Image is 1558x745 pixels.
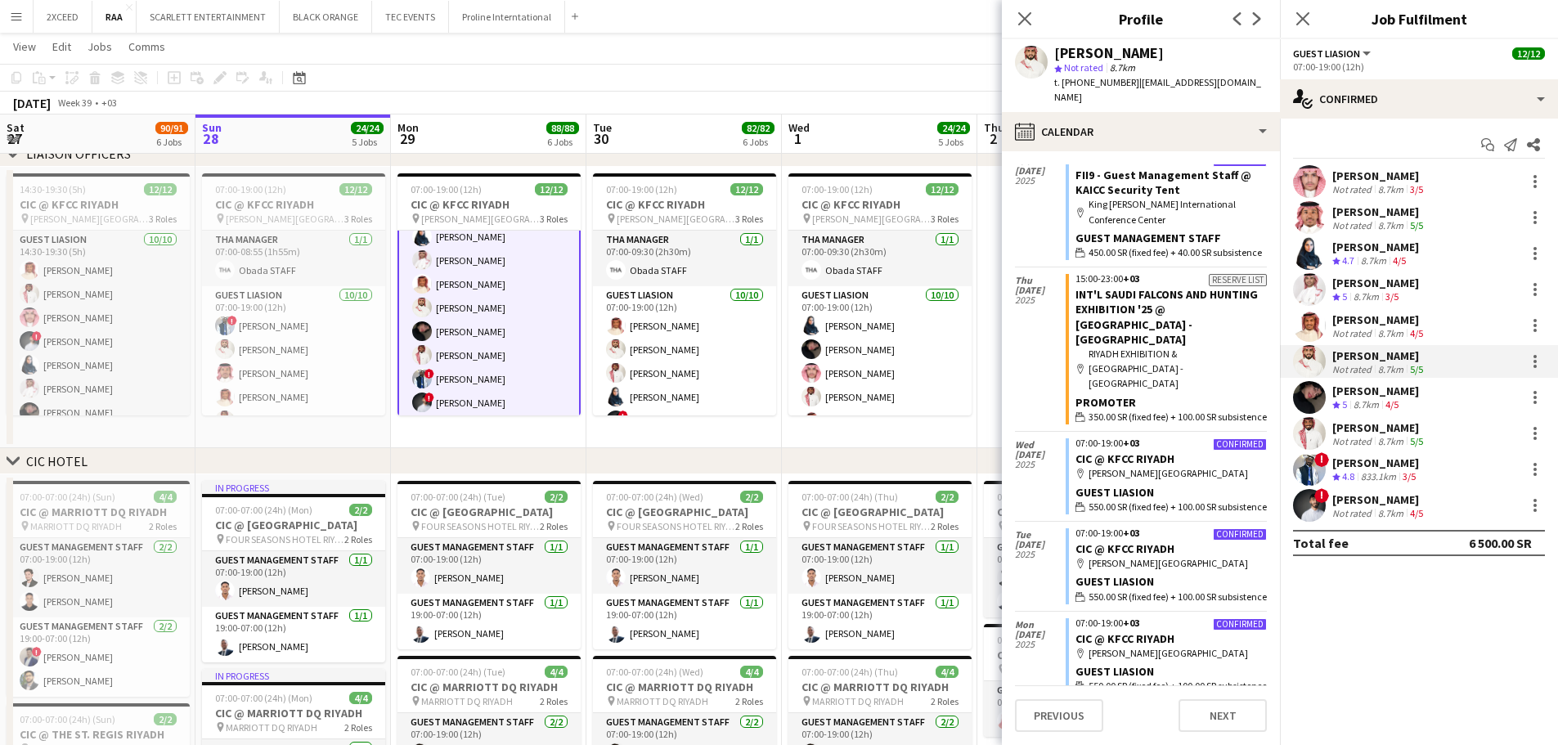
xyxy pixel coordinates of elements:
[1015,440,1066,450] span: Wed
[540,695,568,707] span: 2 Roles
[411,491,505,503] span: 07:00-07:00 (24h) (Tue)
[1089,410,1267,424] span: 350.00 SR (fixed fee) + 100.00 SR subsistence
[547,136,578,148] div: 6 Jobs
[397,173,581,415] div: 07:00-19:00 (12h)12/12CIC @ KFCC RIYADH [PERSON_NAME][GEOGRAPHIC_DATA]3 Roles07:00-19:00 (12h)[PE...
[92,1,137,33] button: RAA
[352,136,383,148] div: 5 Jobs
[202,706,385,720] h3: CIC @ MARRIOTT DQ RIYADH
[981,129,1004,148] span: 2
[1015,295,1066,305] span: 2025
[984,505,1167,519] h3: CIC @ MARRIOTT DQ RIYADH
[1089,590,1267,604] span: 550.00 SR (fixed fee) + 100.00 SR subsistence
[788,538,972,594] app-card-role: Guest Management Staff1/107:00-19:00 (12h)[PERSON_NAME]
[788,481,972,649] div: 07:00-07:00 (24h) (Thu)2/2CIC @ [GEOGRAPHIC_DATA] FOUR SEASONS HOTEL RIYADH2 RolesGuest Managemen...
[593,481,776,649] div: 07:00-07:00 (24h) (Wed)2/2CIC @ [GEOGRAPHIC_DATA] FOUR SEASONS HOTEL RIYADH2 RolesGuest Managemen...
[546,122,579,134] span: 88/88
[931,695,959,707] span: 2 Roles
[936,491,959,503] span: 2/2
[593,594,776,649] app-card-role: Guest Management Staff1/119:00-07:00 (12h)[PERSON_NAME]
[938,136,969,148] div: 5 Jobs
[226,533,344,545] span: FOUR SEASONS HOTEL RIYADH
[395,129,419,148] span: 29
[397,680,581,694] h3: CIC @ MARRIOTT DQ RIYADH
[88,39,112,54] span: Jobs
[156,136,187,148] div: 6 Jobs
[13,95,51,111] div: [DATE]
[7,505,190,519] h3: CIC @ MARRIOTT DQ RIYADH
[540,520,568,532] span: 2 Roles
[931,213,959,225] span: 3 Roles
[936,666,959,678] span: 4/4
[397,197,581,212] h3: CIC @ KFCC RIYADH
[788,505,972,519] h3: CIC @ [GEOGRAPHIC_DATA]
[1075,646,1267,661] div: [PERSON_NAME][GEOGRAPHIC_DATA]
[202,518,385,532] h3: CIC @ [GEOGRAPHIC_DATA]
[606,666,703,678] span: 07:00-07:00 (24h) (Wed)
[1332,312,1426,327] div: [PERSON_NAME]
[1075,274,1267,284] div: 15:00-23:00
[202,481,385,662] app-job-card: In progress07:00-07:00 (24h) (Mon)2/2CIC @ [GEOGRAPHIC_DATA] FOUR SEASONS HOTEL RIYADH2 RolesGues...
[54,96,95,109] span: Week 39
[1280,79,1558,119] div: Confirmed
[32,331,42,341] span: !
[735,520,763,532] span: 2 Roles
[1385,290,1399,303] app-skills-label: 3/5
[931,520,959,532] span: 2 Roles
[1089,500,1267,514] span: 550.00 SR (fixed fee) + 100.00 SR subsistence
[7,173,190,415] div: 14:30-19:30 (5h)12/12CIC @ KFCC RIYADH [PERSON_NAME][GEOGRAPHIC_DATA]3 RolesGuest Liasion10/1014:...
[20,491,115,503] span: 07:00-07:00 (24h) (Sun)
[1075,664,1267,679] div: Guest Liasion
[1075,155,1267,164] div: 06:30-18:30
[984,120,1004,135] span: Thu
[1332,492,1426,507] div: [PERSON_NAME]
[593,286,776,555] app-card-role: Guest Liasion10/1007:00-19:00 (12h)[PERSON_NAME][PERSON_NAME][PERSON_NAME][PERSON_NAME]![PERSON_N...
[397,481,581,649] div: 07:00-07:00 (24h) (Tue)2/2CIC @ [GEOGRAPHIC_DATA] FOUR SEASONS HOTEL RIYADH2 RolesGuest Managemen...
[1054,46,1164,61] div: [PERSON_NAME]
[424,393,434,402] span: !
[1015,540,1066,550] span: [DATE]
[4,129,25,148] span: 27
[7,481,190,697] div: 07:00-07:00 (24h) (Sun)4/4CIC @ MARRIOTT DQ RIYADH MARRIOTT DQ RIYADH2 RolesGuest Management Staf...
[735,695,763,707] span: 2 Roles
[1075,485,1267,500] div: Guest Liasion
[1075,168,1251,197] a: FII9 - Guest Management Staff @ KAICC Security Tent
[1015,530,1066,540] span: Tue
[801,491,898,503] span: 07:00-07:00 (24h) (Thu)
[34,1,92,33] button: 2XCEED
[449,1,565,33] button: Proline Interntational
[101,96,117,109] div: +03
[1332,348,1426,363] div: [PERSON_NAME]
[984,648,1167,662] h3: CIC @ THE ST. REGIS RIYADH
[1123,617,1139,629] span: +03
[1332,507,1375,519] div: Not rated
[1332,384,1419,398] div: [PERSON_NAME]
[30,213,149,225] span: [PERSON_NAME][GEOGRAPHIC_DATA]
[411,666,505,678] span: 07:00-07:00 (24h) (Tue)
[984,538,1167,617] app-card-role: Guest Management Staff2/207:00-19:00 (12h)[PERSON_NAME][PERSON_NAME]
[1075,466,1267,481] div: [PERSON_NAME][GEOGRAPHIC_DATA]
[1293,47,1360,60] span: Guest Liasion
[13,39,36,54] span: View
[788,197,972,212] h3: CIC @ KFCC RIYADH
[937,122,970,134] span: 24/24
[20,713,115,725] span: 07:00-07:00 (24h) (Sun)
[1350,398,1382,412] div: 8.7km
[137,1,280,33] button: SCARLETT ENTERTAINMENT
[202,231,385,286] app-card-role: THA Manager1/107:00-08:55 (1h55m)Obada STAFF
[1332,456,1419,470] div: [PERSON_NAME]
[1015,620,1066,630] span: Mon
[20,183,86,195] span: 14:30-19:30 (5h)
[1314,452,1329,467] span: !
[1512,47,1545,60] span: 12/12
[1002,112,1280,151] div: Calendar
[593,680,776,694] h3: CIC @ MARRIOTT DQ RIYADH
[1015,176,1066,186] span: 2025
[1375,363,1407,375] div: 8.7km
[202,197,385,212] h3: CIC @ KFCC RIYADH
[1403,470,1416,482] app-skills-label: 3/5
[397,594,581,649] app-card-role: Guest Management Staff1/119:00-07:00 (12h)[PERSON_NAME]
[397,148,581,420] app-card-role: 07:00-19:00 (12h)[PERSON_NAME][PERSON_NAME][PERSON_NAME][PERSON_NAME][PERSON_NAME][PERSON_NAME][P...
[200,129,222,148] span: 28
[7,617,190,697] app-card-role: Guest Management Staff2/219:00-07:00 (12h)![PERSON_NAME][PERSON_NAME]
[801,183,873,195] span: 07:00-19:00 (12h)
